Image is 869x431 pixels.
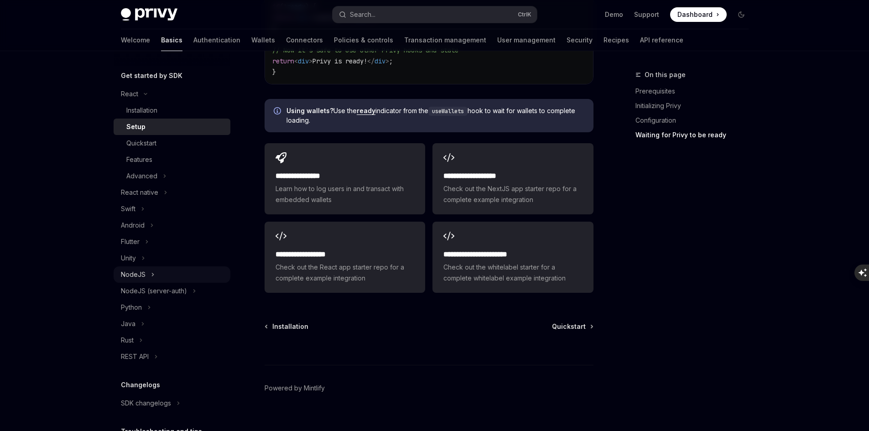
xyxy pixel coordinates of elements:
span: Ctrl K [518,11,531,18]
button: Toggle NodeJS (server-auth) section [114,283,230,299]
div: Search... [350,9,375,20]
span: Check out the whitelabel starter for a complete whitelabel example integration [443,262,582,284]
span: Check out the React app starter repo for a complete example integration [276,262,414,284]
div: Swift [121,203,135,214]
button: Toggle Java section [114,316,230,332]
a: ready [357,107,375,115]
div: Setup [126,121,146,132]
button: Toggle REST API section [114,348,230,365]
button: Open search [333,6,537,23]
code: useWallets [428,107,468,116]
button: Toggle Unity section [114,250,230,266]
a: **** **** **** **** ***Check out the whitelabel starter for a complete whitelabel example integra... [432,222,593,293]
div: REST API [121,351,149,362]
button: Toggle Android section [114,217,230,234]
div: NodeJS [121,269,146,280]
button: Toggle Rust section [114,332,230,348]
span: ; [389,57,393,65]
span: > [309,57,312,65]
a: Quickstart [552,322,593,331]
span: Privy is ready! [312,57,367,65]
div: React native [121,187,158,198]
span: div [375,57,385,65]
a: Quickstart [114,135,230,151]
span: Dashboard [677,10,713,19]
a: User management [497,29,556,51]
span: return [272,57,294,65]
div: Rust [121,335,134,346]
span: Learn how to log users in and transact with embedded wallets [276,183,414,205]
a: Recipes [604,29,629,51]
svg: Info [274,107,283,116]
span: Installation [272,322,308,331]
button: Toggle NodeJS section [114,266,230,283]
div: Advanced [126,171,157,182]
a: Basics [161,29,182,51]
a: Prerequisites [635,84,756,99]
a: Dashboard [670,7,727,22]
a: Features [114,151,230,168]
a: **** **** **** ****Check out the NextJS app starter repo for a complete example integration [432,143,593,214]
div: Android [121,220,145,231]
a: Waiting for Privy to be ready [635,128,756,142]
span: Check out the NextJS app starter repo for a complete example integration [443,183,582,205]
a: Demo [605,10,623,19]
a: Wallets [251,29,275,51]
a: Installation [265,322,308,331]
span: </ [367,57,375,65]
span: div [298,57,309,65]
div: Installation [126,105,157,116]
span: < [294,57,298,65]
button: Toggle React section [114,86,230,102]
div: NodeJS (server-auth) [121,286,187,296]
div: SDK changelogs [121,398,171,409]
a: Configuration [635,113,756,128]
span: Quickstart [552,322,586,331]
div: React [121,88,138,99]
div: Quickstart [126,138,156,149]
span: > [385,57,389,65]
a: **** **** **** *Learn how to log users in and transact with embedded wallets [265,143,425,214]
a: Setup [114,119,230,135]
button: Toggle Python section [114,299,230,316]
a: Welcome [121,29,150,51]
a: API reference [640,29,683,51]
button: Toggle Flutter section [114,234,230,250]
a: Security [567,29,593,51]
a: Authentication [193,29,240,51]
span: Use the indicator from the hook to wait for wallets to complete loading. [286,106,584,125]
a: Installation [114,102,230,119]
div: Features [126,154,152,165]
button: Toggle SDK changelogs section [114,395,230,411]
button: Toggle Swift section [114,201,230,217]
button: Toggle React native section [114,184,230,201]
img: dark logo [121,8,177,21]
h5: Get started by SDK [121,70,182,81]
a: Connectors [286,29,323,51]
span: On this page [645,69,686,80]
div: Unity [121,253,136,264]
a: Transaction management [404,29,486,51]
a: **** **** **** ***Check out the React app starter repo for a complete example integration [265,222,425,293]
strong: Using wallets? [286,107,333,114]
h5: Changelogs [121,379,160,390]
div: Flutter [121,236,140,247]
div: Python [121,302,142,313]
button: Toggle dark mode [734,7,749,22]
a: Powered by Mintlify [265,384,325,393]
div: Java [121,318,135,329]
a: Policies & controls [334,29,393,51]
a: Support [634,10,659,19]
a: Initializing Privy [635,99,756,113]
span: } [272,68,276,76]
button: Toggle Advanced section [114,168,230,184]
